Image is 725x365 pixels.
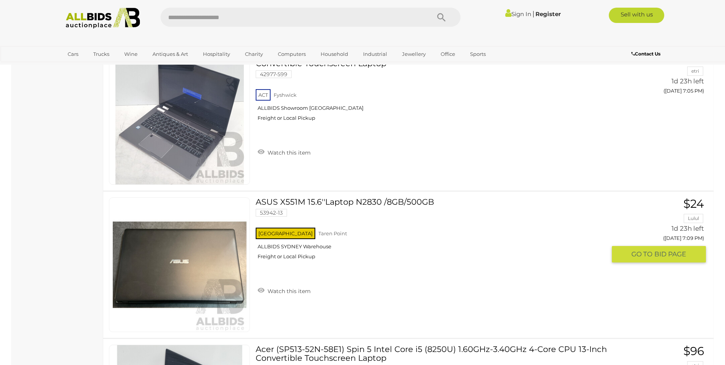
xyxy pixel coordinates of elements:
a: $99 etri 1d 23h left ([DATE] 7:05 PM) [618,50,706,98]
a: Cars [63,48,83,60]
a: Charity [240,48,268,60]
a: Register [535,10,561,18]
span: | [532,10,534,18]
b: Contact Us [631,51,660,57]
img: 53942-13a.jpeg [113,198,247,332]
a: Sell with us [609,8,664,23]
img: 42977-599b.jpg [113,51,247,184]
a: Antiques & Art [148,48,193,60]
a: Industrial [358,48,392,60]
a: [GEOGRAPHIC_DATA] [63,60,127,73]
a: Watch this item [256,146,313,158]
a: Acer (SP513-52N-58E1) Spin 5 Intel Core i5 (8250U) 1.60GHz-3.40GHz 4-Core CPU 13-Inch Convertible... [261,50,606,127]
a: Sign In [505,10,531,18]
a: Watch this item [256,285,313,296]
button: GO TOBID PAGE [612,246,706,262]
a: Hospitality [198,48,235,60]
a: Contact Us [631,50,662,58]
a: Computers [273,48,311,60]
span: Watch this item [266,288,311,295]
a: Sports [465,48,491,60]
a: Jewellery [397,48,431,60]
a: ASUS X551M 15.6''Laptop N2830 /8GB/500GB 53942-13 [GEOGRAPHIC_DATA] Taren Point ALLBIDS SYDNEY Wa... [261,197,606,266]
button: Search [422,8,461,27]
span: BID PAGE [654,250,686,259]
a: Wine [119,48,143,60]
span: $24 [683,197,704,211]
a: Trucks [88,48,114,60]
span: GO TO [631,250,654,259]
span: Watch this item [266,149,311,156]
span: $96 [683,344,704,358]
a: $24 Lulul 1d 23h left ([DATE] 7:09 PM) GO TOBID PAGE [618,197,706,263]
a: Office [436,48,460,60]
a: Household [316,48,353,60]
img: Allbids.com.au [62,8,144,29]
